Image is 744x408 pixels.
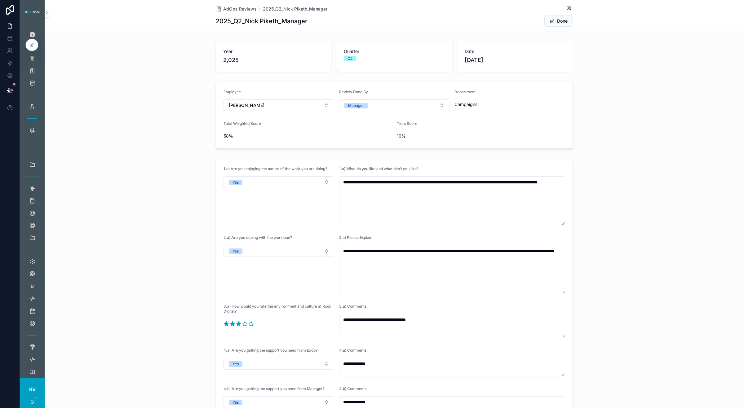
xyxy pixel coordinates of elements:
[229,102,264,108] span: [PERSON_NAME]
[232,180,239,185] div: Yes
[348,103,364,108] div: Manager
[224,121,261,126] span: Total Weighted Score
[465,56,565,64] span: [DATE]
[397,121,417,126] span: Tiers Score
[224,90,241,94] span: Employee
[224,133,392,139] span: 58%
[224,176,334,188] button: Select Button
[339,166,418,171] span: 1.a) What do you like and what don’t you like?
[20,25,45,378] div: scrollable content
[465,48,565,55] span: Date
[224,235,292,240] span: 2.a) Are you coping with the workload?
[339,386,366,391] span: 4.b) Comments
[454,101,565,107] span: Campaigns
[224,358,334,370] button: Select Button
[223,56,324,64] span: 2,025
[454,90,476,94] span: Department
[344,48,445,55] span: Quarter
[216,6,257,12] a: AdOps Reviews
[223,48,324,55] span: Year
[29,386,36,393] span: RV
[339,235,372,240] span: 2.a) Please Explain
[223,6,257,12] span: AdOps Reviews
[232,248,239,254] div: Yes
[24,10,41,15] img: App logo
[339,304,366,309] span: 3.a) Comments
[224,386,325,391] span: 4.b) Are you getting the support you need from Manager?
[232,400,239,405] div: Yes
[397,133,565,139] span: 10%
[544,15,573,27] button: Done
[224,396,334,408] button: Select Button
[224,99,334,111] button: Select Button
[263,6,327,12] a: 2025_Q2_Nick Piketh_Manager
[224,166,327,171] span: 1.a) Are you enjoying the nature of the work you are doing?
[339,348,366,353] span: 4.a) Comments
[224,304,331,314] span: 3.a) How would you rate the environment and culture at Rook Digital?
[339,90,368,94] span: Review Done By
[339,99,450,111] button: Select Button
[232,361,239,367] div: Yes
[216,17,308,25] h1: 2025_Q2_Nick Piketh_Manager
[224,348,317,353] span: 4.a) Are you getting the support you need from Exco?
[224,245,334,257] button: Select Button
[348,56,352,61] div: Q2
